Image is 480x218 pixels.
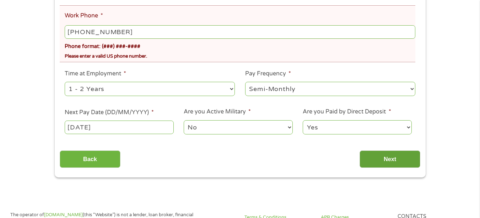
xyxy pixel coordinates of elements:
label: Work Phone [65,12,103,20]
a: [DOMAIN_NAME] [44,212,83,218]
input: ---Click Here for Calendar --- [65,121,173,134]
label: Are you Paid by Direct Deposit [303,108,391,116]
label: Time at Employment [65,70,126,78]
label: Are you Active Military [184,108,251,116]
label: Next Pay Date (DD/MM/YYYY) [65,109,154,116]
label: Pay Frequency [245,70,291,78]
input: (231) 754-4010 [65,25,415,39]
div: Phone format: (###) ###-#### [65,40,415,50]
input: Next [360,150,420,168]
input: Back [60,150,120,168]
div: Please enter a valid US phone number. [65,50,415,60]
